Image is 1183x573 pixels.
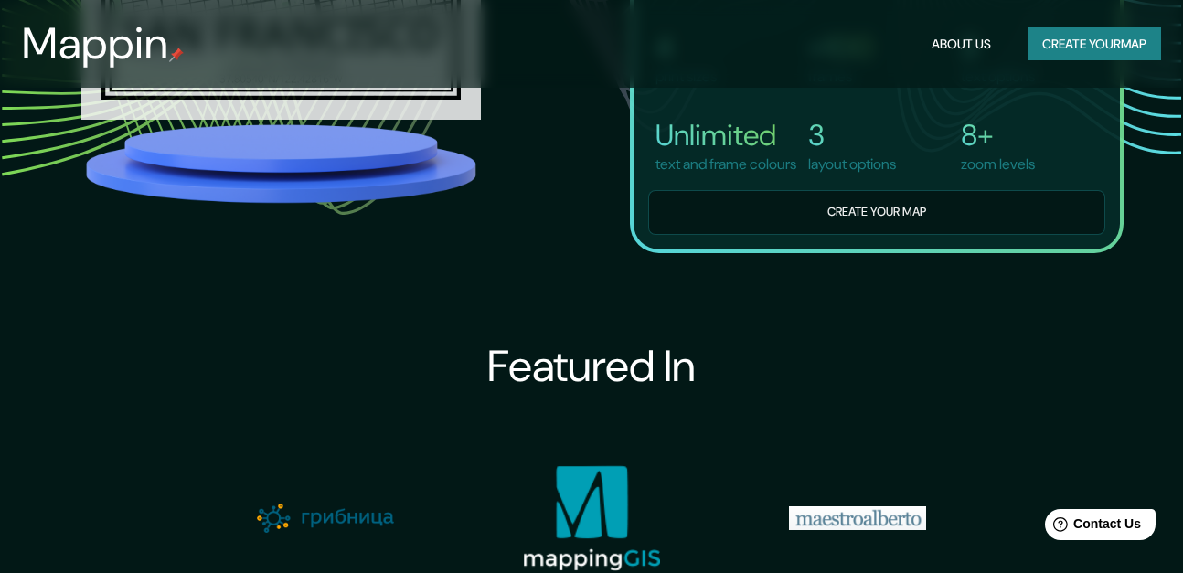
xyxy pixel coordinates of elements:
img: mappinggis-logo [523,465,660,571]
button: Create your map [648,190,1105,235]
img: mappin-pin [169,48,184,62]
img: gribnica-logo [257,504,394,533]
h4: Unlimited [655,117,796,154]
p: zoom levels [961,154,1035,175]
img: maestroalberto-logo [789,506,926,530]
h3: Featured In [487,341,696,392]
img: platform.png [81,120,481,208]
button: About Us [924,27,998,61]
p: text and frame colours [655,154,796,175]
h3: Mappin [22,18,169,69]
p: layout options [808,154,896,175]
h4: 3 [808,117,896,154]
iframe: Help widget launcher [1020,502,1163,553]
button: Create yourmap [1028,27,1161,61]
h4: 8+ [961,117,1035,154]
